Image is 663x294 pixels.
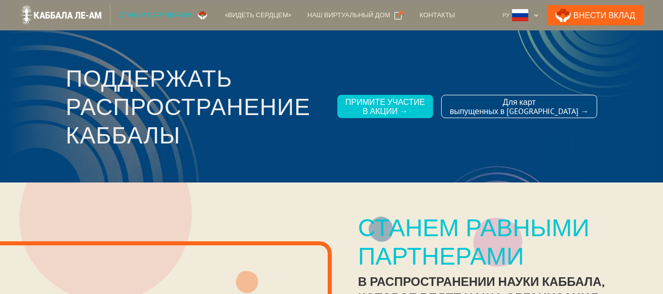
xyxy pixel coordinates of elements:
[299,5,411,25] a: Наш виртуальный дом
[498,5,543,25] div: Ру
[110,5,217,25] a: Станем партнерами
[119,10,192,20] div: Станем партнерами
[337,95,433,118] a: Примите участиев акции →
[450,97,589,116] div: Для карт выпущенных в [GEOGRAPHIC_DATA] →
[225,10,291,20] div: «Видеть сердцем»
[502,10,510,20] div: Ру
[217,5,299,25] a: «Видеть сердцем»
[419,10,455,20] div: Контакты
[441,95,597,118] a: Для картвыпущенных в [GEOGRAPHIC_DATA] →
[66,64,329,149] h3: Поддержать распространение каббалы
[307,10,390,20] div: Наш виртуальный дом
[547,5,643,25] a: Внести Вклад
[411,5,463,25] a: Контакты
[345,97,425,116] div: Примите участие в акции →
[358,213,637,270] div: Станем равными партнерами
